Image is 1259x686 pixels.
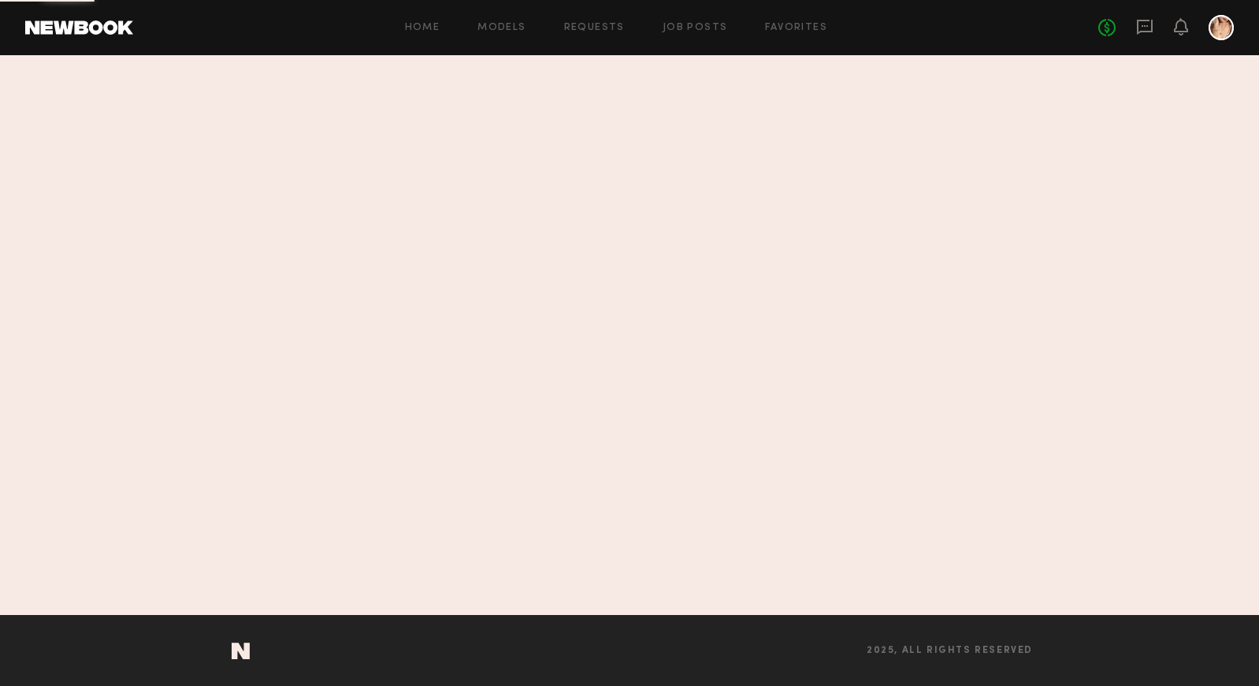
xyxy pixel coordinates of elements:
a: Home [405,23,440,33]
a: Favorites [765,23,827,33]
a: Job Posts [663,23,728,33]
span: 2025, all rights reserved [867,646,1033,656]
a: M [1209,15,1234,40]
a: Requests [564,23,625,33]
a: Models [477,23,526,33]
